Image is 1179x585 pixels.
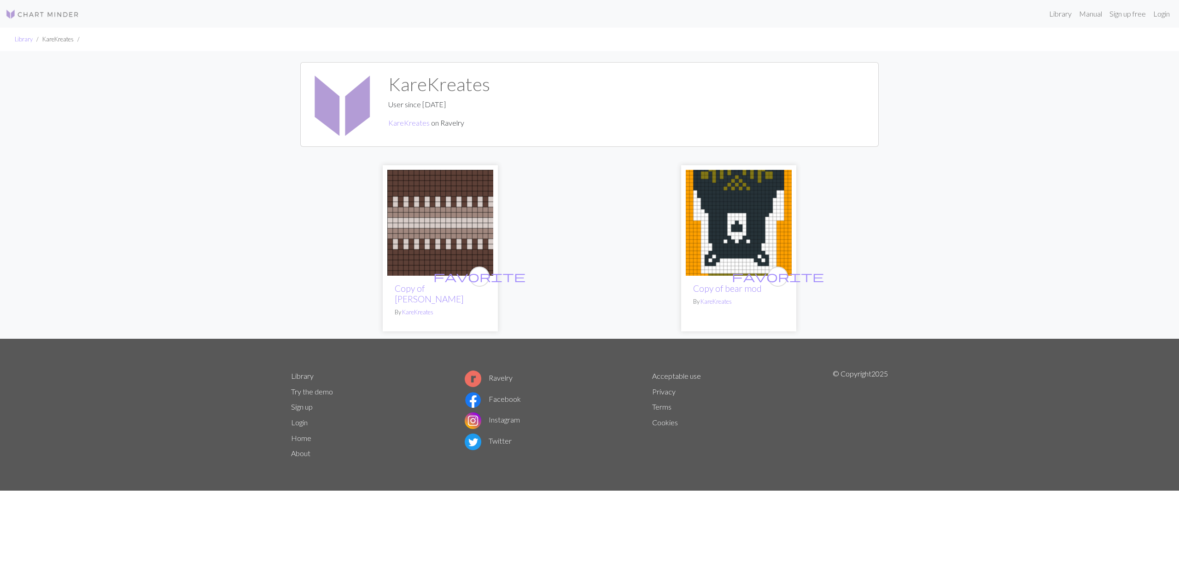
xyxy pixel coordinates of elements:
[388,118,430,127] a: KareKreates
[652,402,671,411] a: Terms
[469,266,490,287] button: favourite
[768,266,788,287] button: favourite
[15,35,33,43] a: Library
[388,117,490,128] p: on Ravelry
[686,217,792,226] a: bear mod
[693,283,762,294] a: Copy of bear mod
[1045,5,1075,23] a: Library
[33,35,74,44] li: KareKreates
[291,402,313,411] a: Sign up
[1106,5,1150,23] a: Sign up free
[652,418,678,427] a: Cookies
[652,387,676,396] a: Privacy
[395,283,464,304] a: Copy of [PERSON_NAME]
[465,373,513,382] a: Ravelry
[433,267,525,286] i: favourite
[1150,5,1173,23] a: Login
[465,436,512,445] a: Twitter
[465,434,481,450] img: Twitter logo
[433,269,525,284] span: favorite
[686,170,792,276] img: bear mod
[833,368,888,461] p: © Copyright 2025
[387,217,493,226] a: norma
[308,70,377,139] img: KareKreates
[700,298,732,305] a: KareKreates
[6,9,79,20] img: Logo
[291,434,311,442] a: Home
[465,392,481,408] img: Facebook logo
[465,415,520,424] a: Instagram
[732,269,824,284] span: favorite
[291,418,308,427] a: Login
[465,371,481,387] img: Ravelry logo
[395,308,486,317] p: By
[1075,5,1106,23] a: Manual
[465,412,481,429] img: Instagram logo
[291,387,333,396] a: Try the demo
[652,371,701,380] a: Acceptable use
[291,449,310,458] a: About
[387,170,493,276] img: norma
[388,73,490,95] h1: KareKreates
[732,267,824,286] i: favourite
[693,297,784,306] p: By
[388,99,490,110] p: User since [DATE]
[465,394,521,403] a: Facebook
[402,308,433,316] a: KareKreates
[291,371,314,380] a: Library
